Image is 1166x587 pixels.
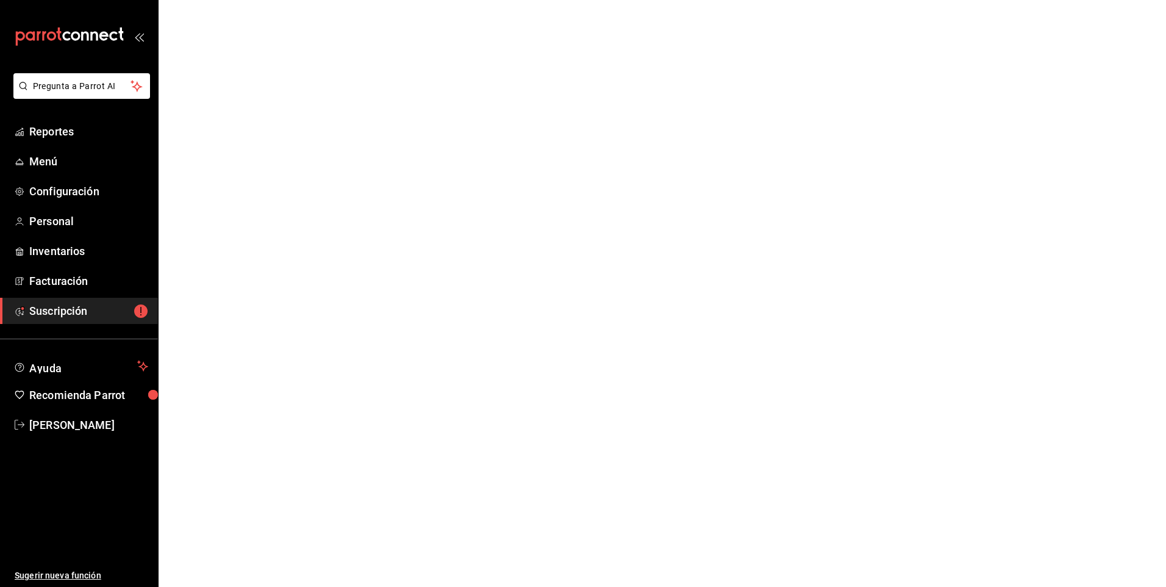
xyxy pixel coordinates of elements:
[134,32,144,41] button: open_drawer_menu
[33,80,131,93] span: Pregunta a Parrot AI
[29,123,148,140] span: Reportes
[29,183,148,200] span: Configuración
[29,387,148,403] span: Recomienda Parrot
[13,73,150,99] button: Pregunta a Parrot AI
[29,359,132,373] span: Ayuda
[29,153,148,170] span: Menú
[29,303,148,319] span: Suscripción
[29,243,148,259] span: Inventarios
[29,417,148,433] span: [PERSON_NAME]
[9,88,150,101] a: Pregunta a Parrot AI
[29,273,148,289] span: Facturación
[15,569,148,582] span: Sugerir nueva función
[29,213,148,229] span: Personal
